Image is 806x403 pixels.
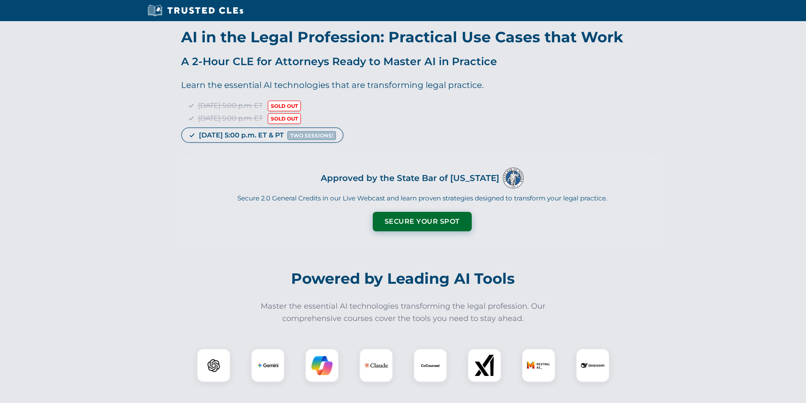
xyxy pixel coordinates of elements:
[192,194,653,203] p: Secure 2.0 General Credits in our Live Webcast and learn proven strategies designed to transform ...
[413,348,447,382] div: CoCounsel
[305,348,339,382] div: Copilot
[145,4,246,17] img: Trusted CLEs
[268,101,301,111] span: SOLD OUT
[251,348,285,382] div: Gemini
[255,300,551,325] p: Master the essential AI technologies transforming the legal profession. Our comprehensive courses...
[169,264,638,293] h2: Powered by Leading AI Tools
[181,53,663,70] p: A 2-Hour CLE for Attorneys Ready to Master AI in Practice
[311,355,333,376] img: Copilot Logo
[527,354,550,377] img: Mistral AI Logo
[197,348,231,382] div: ChatGPT
[198,101,263,110] span: [DATE] 5:00 p.m. ET
[474,355,495,376] img: xAI Logo
[468,348,501,382] div: xAI
[373,212,472,231] button: Secure Your Spot
[181,78,663,92] p: Learn the essential AI technologies that are transforming legal practice.
[576,348,610,382] div: DeepSeek
[201,353,226,378] img: ChatGPT Logo
[321,170,499,186] h3: Approved by the State Bar of [US_STATE]
[503,167,524,189] img: Logo
[198,114,263,122] span: [DATE] 5:00 p.m. ET
[268,113,301,124] span: SOLD OUT
[181,30,663,44] h1: AI in the Legal Profession: Practical Use Cases that Work
[359,348,393,382] div: Claude
[420,355,441,376] img: CoCounsel Logo
[522,348,556,382] div: Mistral AI
[364,354,388,377] img: Claude Logo
[257,355,278,376] img: Gemini Logo
[581,354,605,377] img: DeepSeek Logo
